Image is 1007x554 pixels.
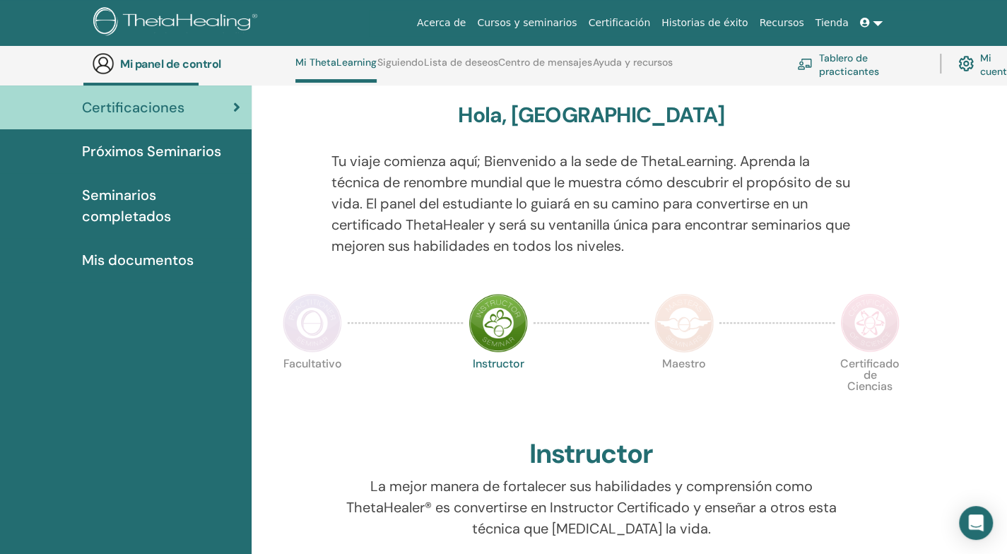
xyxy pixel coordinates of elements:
font: Recursos [759,17,803,28]
img: cog.svg [958,52,974,75]
font: Certificaciones [82,98,184,117]
a: Lista de deseos [424,57,498,79]
img: Instructor [469,293,528,353]
font: Certificación [588,17,650,28]
font: Facultativo [283,356,342,371]
font: Maestro [662,356,706,371]
font: Cursos y seminarios [477,17,577,28]
font: Instructor [529,436,653,471]
font: Instructor [473,356,524,371]
font: Siguiendo [377,56,423,69]
a: Mi ThetaLearning [295,57,377,83]
a: Historias de éxito [656,10,753,36]
a: Acerca de [411,10,471,36]
a: Centro de mensajes [498,57,592,79]
img: generic-user-icon.jpg [92,52,114,75]
img: Maestro [654,293,714,353]
font: Mis documentos [82,251,194,269]
a: Tienda [810,10,854,36]
font: Ayuda y recursos [593,56,673,69]
font: Tu viaje comienza aquí; Bienvenido a la sede de ThetaLearning. Aprenda la técnica de renombre mun... [331,152,850,255]
font: Próximos Seminarios [82,142,221,160]
a: Certificación [582,10,656,36]
font: La mejor manera de fortalecer sus habilidades y comprensión como ThetaHealer® es convertirse en I... [346,477,837,538]
img: logo.png [93,7,262,39]
a: Ayuda y recursos [593,57,673,79]
img: chalkboard-teacher.svg [797,58,813,70]
a: Tablero de practicantes [797,48,923,79]
font: Hola, [GEOGRAPHIC_DATA] [458,101,724,129]
img: Certificado de Ciencias [840,293,900,353]
a: Siguiendo [377,57,423,79]
font: Acerca de [417,17,466,28]
font: Tablero de practicantes [818,51,878,77]
font: Lista de deseos [424,56,498,69]
font: Historias de éxito [661,17,748,28]
a: Recursos [753,10,809,36]
font: Tienda [815,17,849,28]
font: Mi panel de control [120,57,221,71]
font: Seminarios completados [82,186,171,225]
font: Mi ThetaLearning [295,56,377,69]
a: Cursos y seminarios [471,10,582,36]
img: Facultativo [283,293,342,353]
font: Centro de mensajes [498,56,592,69]
div: Open Intercom Messenger [959,506,993,540]
font: Certificado de Ciencias [840,356,900,394]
